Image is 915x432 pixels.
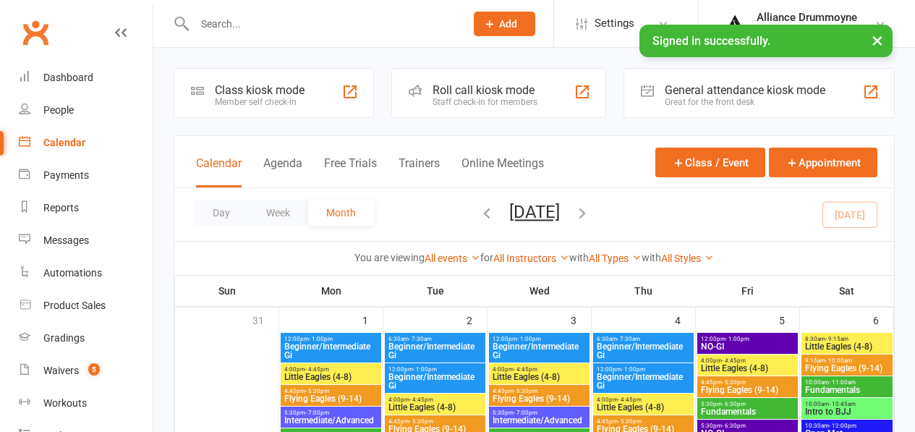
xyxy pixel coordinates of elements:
div: Reports [43,202,79,213]
div: 2 [467,308,487,331]
div: Great for the front desk [665,97,825,107]
span: Intermediate/Advanced [284,416,378,425]
th: Wed [488,276,592,306]
div: Alliance Drummoyne [757,11,857,24]
span: - 5:30pm [722,379,746,386]
div: 5 [779,308,799,331]
span: 4:45pm [700,379,795,386]
span: 4:00pm [700,357,795,364]
span: 4:00pm [596,397,691,403]
span: 5:30pm [700,401,795,407]
span: - 12:00pm [829,423,856,429]
span: - 7:30am [617,336,640,342]
span: - 6:30pm [722,401,746,407]
span: 4:00pm [388,397,482,403]
span: Little Eagles (4-8) [596,403,691,412]
strong: You are viewing [354,252,425,263]
span: - 11:00am [829,379,856,386]
span: Little Eagles (4-8) [700,364,795,373]
div: Roll call kiosk mode [433,83,537,97]
button: × [864,25,890,56]
span: 10:00am [804,379,890,386]
strong: with [569,252,589,263]
div: Product Sales [43,300,106,311]
span: - 4:45pm [305,366,329,373]
button: Class / Event [655,148,765,177]
span: - 4:45pm [409,397,433,403]
a: Clubworx [17,14,54,51]
span: - 1:00pm [725,336,749,342]
div: Waivers [43,365,79,376]
span: 6:30am [388,336,482,342]
span: 5 [88,363,100,376]
span: Fundamentals [804,386,890,394]
span: 4:45pm [596,418,691,425]
span: Intermediate/Advanced [492,416,587,425]
span: NO-GI [700,342,795,351]
div: General attendance kiosk mode [665,83,825,97]
a: People [19,94,153,127]
span: 6:30am [596,336,691,342]
span: - 9:15am [825,336,848,342]
span: - 7:00pm [305,410,329,416]
span: 5:30pm [284,410,378,416]
div: 4 [675,308,695,331]
span: Beginner/Intermediate Gi [492,342,587,360]
span: Beginner/Intermediate Gi [596,373,691,390]
a: Calendar [19,127,153,159]
th: Sat [800,276,894,306]
th: Thu [592,276,696,306]
span: Flying Eagles (9-14) [804,364,890,373]
span: Beginner/Intermediate Gi [596,342,691,360]
span: - 4:45pm [722,357,746,364]
span: 12:00pm [284,336,378,342]
a: Automations [19,257,153,289]
span: - 5:30pm [409,418,433,425]
a: Product Sales [19,289,153,322]
span: 4:00pm [492,366,587,373]
span: 12:00pm [492,336,587,342]
span: - 1:00pm [517,336,541,342]
span: - 6:30pm [722,423,746,429]
strong: for [480,252,493,263]
span: 4:45pm [492,388,587,394]
a: Payments [19,159,153,192]
div: People [43,104,74,116]
button: Add [474,12,535,36]
span: Flying Eagles (9-14) [700,386,795,394]
span: - 10:00am [825,357,852,364]
input: Search... [190,14,456,34]
button: [DATE] [509,202,560,222]
span: - 1:00pm [621,366,645,373]
a: Dashboard [19,62,153,94]
button: Free Trials [324,156,377,187]
button: Week [248,200,308,226]
span: 5:30pm [700,423,795,429]
span: Flying Eagles (9-14) [284,394,378,403]
span: Little Eagles (4-8) [284,373,378,381]
a: All Instructors [493,253,569,264]
span: 4:45pm [284,388,378,394]
strong: with [642,252,661,263]
span: Beginner/Intermediate Gi [284,342,378,360]
div: 1 [362,308,383,331]
button: Month [308,200,374,226]
div: Class kiosk mode [215,83,305,97]
button: Agenda [263,156,302,187]
div: Member self check-in [215,97,305,107]
span: - 4:45pm [618,397,642,403]
button: Trainers [399,156,440,187]
div: Workouts [43,397,87,409]
span: Intro to BJJ [804,407,890,416]
div: Messages [43,234,89,246]
span: - 4:45pm [514,366,537,373]
div: Dashboard [43,72,93,83]
div: 31 [252,308,278,331]
span: 10:30am [804,423,890,429]
span: Beginner/Intermediate Gi [388,373,482,390]
a: All events [425,253,480,264]
span: 12:00pm [388,366,482,373]
span: 4:45pm [388,418,482,425]
span: - 5:30pm [618,418,642,425]
span: 10:00am [804,401,890,407]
